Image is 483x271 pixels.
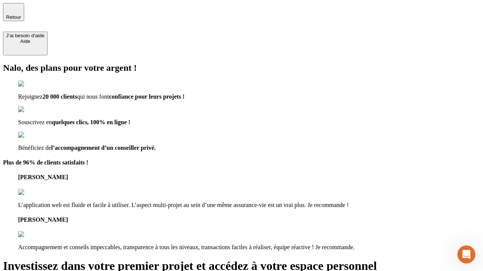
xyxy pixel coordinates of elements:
img: reviews stars [18,231,55,238]
span: Bénéficiez de [18,145,51,151]
p: Accompagnement et conseils impeccables, transparence à tous les niveaux, transactions faciles à r... [18,244,480,251]
h4: Plus de 96% de clients satisfaits ! [3,159,480,166]
span: l’accompagnement d’un conseiller privé. [51,145,156,151]
span: confiance pour leurs projets ! [109,93,185,100]
button: J’ai besoin d'aideAide [3,32,48,55]
div: J’ai besoin d'aide [6,33,45,38]
img: checkmark [18,81,51,87]
p: L’application web est fluide et facile à utiliser. L’aspect multi-projet au sein d’une même assur... [18,202,480,209]
img: checkmark [18,106,51,113]
h4: [PERSON_NAME] [18,216,480,223]
img: checkmark [18,132,51,139]
span: qui nous font [77,93,109,100]
span: quelques clics, 100% en ligne ! [52,119,130,125]
h4: [PERSON_NAME] [18,174,480,181]
iframe: Intercom live chat [457,245,475,263]
span: Retour [6,14,21,20]
img: reviews stars [18,189,55,196]
button: Retour [3,3,24,21]
span: 20 000 clients [43,93,77,100]
span: Souscrivez en [18,119,52,125]
span: Rejoignez [18,93,43,100]
h2: Nalo, des plans pour votre argent ! [3,63,480,73]
div: Aide [6,38,45,44]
